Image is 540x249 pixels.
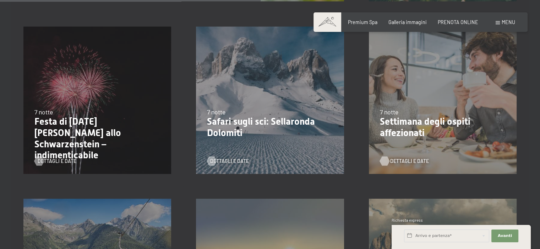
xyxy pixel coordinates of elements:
[38,158,76,165] span: Dettagli e Date
[438,19,478,25] a: PRENOTA ONLINE
[392,218,423,222] span: Richiesta express
[34,158,76,165] a: Dettagli e Date
[388,19,427,25] a: Galleria immagini
[390,158,429,165] span: Dettagli e Date
[34,116,160,161] p: Festa di [DATE][PERSON_NAME] allo Schwarzenstein – indimenticabile
[502,19,515,25] span: Menu
[207,108,225,116] span: 7 notte
[380,158,422,165] a: Dettagli e Date
[34,108,53,116] span: 7 notte
[207,116,333,138] p: Safari sugli sci: Sellaronda Dolomiti
[348,19,377,25] a: Premium Spa
[380,116,506,138] p: Settimana degli ospiti affezionati
[491,230,518,242] button: Avanti
[380,108,398,116] span: 7 notte
[210,158,249,165] span: Dettagli e Date
[498,233,512,239] span: Avanti
[207,158,249,165] a: Dettagli e Date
